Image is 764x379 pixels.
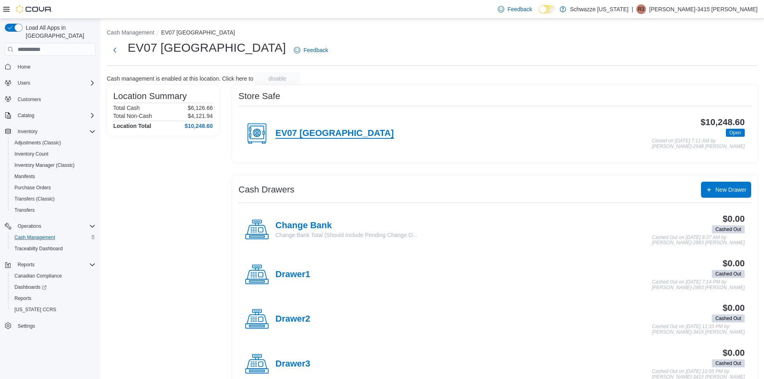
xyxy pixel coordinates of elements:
[14,95,44,104] a: Customers
[14,196,55,202] span: Transfers (Classic)
[14,111,37,120] button: Catalog
[14,78,96,88] span: Users
[275,314,310,324] h4: Drawer2
[291,42,331,58] a: Feedback
[8,182,99,193] button: Purchase Orders
[113,105,140,111] h6: Total Cash
[14,151,49,157] span: Inventory Count
[8,205,99,216] button: Transfers
[275,221,418,231] h4: Change Bank
[18,112,34,119] span: Catalog
[188,113,213,119] p: $4,121.94
[8,293,99,304] button: Reports
[11,282,96,292] span: Dashboards
[107,29,154,36] button: Cash Management
[11,172,38,181] a: Manifests
[14,306,56,313] span: [US_STATE] CCRS
[11,160,78,170] a: Inventory Manager (Classic)
[652,235,745,246] p: Cashed Out on [DATE] 8:37 AM by [PERSON_NAME]-2863 [PERSON_NAME]
[14,127,96,136] span: Inventory
[18,128,37,135] span: Inventory
[539,5,556,14] input: Dark Mode
[2,93,99,105] button: Customers
[11,271,65,281] a: Canadian Compliance
[2,259,99,270] button: Reports
[22,24,96,40] span: Load All Apps in [GEOGRAPHIC_DATA]
[715,360,741,367] span: Cashed Out
[14,62,34,72] a: Home
[701,182,751,198] button: New Drawer
[14,260,96,270] span: Reports
[269,75,286,83] span: disable
[16,5,52,13] img: Cova
[11,172,96,181] span: Manifests
[275,270,310,280] h4: Drawer1
[715,270,741,278] span: Cashed Out
[729,129,741,136] span: Open
[2,110,99,121] button: Catalog
[2,61,99,72] button: Home
[275,359,310,369] h4: Drawer3
[11,244,66,253] a: Traceabilty Dashboard
[712,314,745,322] span: Cashed Out
[113,113,152,119] h6: Total Non-Cash
[107,75,253,82] p: Cash management is enabled at this location. Click here to
[14,234,55,241] span: Cash Management
[652,324,745,335] p: Cashed Out on [DATE] 11:10 PM by [PERSON_NAME]-3415 [PERSON_NAME]
[14,184,51,191] span: Purchase Orders
[14,162,75,168] span: Inventory Manager (Classic)
[14,221,45,231] button: Operations
[652,280,745,290] p: Cashed Out on [DATE] 7:14 PM by [PERSON_NAME]-2863 [PERSON_NAME]
[128,40,286,56] h1: EV07 [GEOGRAPHIC_DATA]
[712,270,745,278] span: Cashed Out
[638,4,644,14] span: R3
[14,295,31,302] span: Reports
[255,72,300,85] button: disable
[649,4,758,14] p: [PERSON_NAME]-3415 [PERSON_NAME]
[275,231,418,239] p: Change Bank Total (Should Include Pending Change O...
[11,205,96,215] span: Transfers
[715,226,741,233] span: Cashed Out
[632,4,633,14] p: |
[14,173,35,180] span: Manifests
[113,91,187,101] h3: Location Summary
[8,148,99,160] button: Inventory Count
[11,183,96,193] span: Purchase Orders
[8,171,99,182] button: Manifests
[8,193,99,205] button: Transfers (Classic)
[2,320,99,332] button: Settings
[304,46,328,54] span: Feedback
[14,94,96,104] span: Customers
[11,183,54,193] a: Purchase Orders
[715,186,746,194] span: New Drawer
[8,243,99,254] button: Traceabilty Dashboard
[652,138,745,149] p: Closed on [DATE] 7:11 AM by [PERSON_NAME]-2948 [PERSON_NAME]
[723,259,745,268] h3: $0.00
[8,304,99,315] button: [US_STATE] CCRS
[18,80,30,86] span: Users
[11,160,96,170] span: Inventory Manager (Classic)
[11,294,35,303] a: Reports
[8,282,99,293] a: Dashboards
[8,270,99,282] button: Canadian Compliance
[14,221,96,231] span: Operations
[18,96,41,103] span: Customers
[161,29,235,36] button: EV07 [GEOGRAPHIC_DATA]
[18,261,35,268] span: Reports
[238,185,294,195] h3: Cash Drawers
[495,1,535,17] a: Feedback
[14,111,96,120] span: Catalog
[723,303,745,313] h3: $0.00
[14,284,47,290] span: Dashboards
[712,225,745,233] span: Cashed Out
[11,305,59,314] a: [US_STATE] CCRS
[723,214,745,224] h3: $0.00
[14,127,41,136] button: Inventory
[8,137,99,148] button: Adjustments (Classic)
[14,140,61,146] span: Adjustments (Classic)
[238,91,280,101] h3: Store Safe
[14,207,35,213] span: Transfers
[723,348,745,358] h3: $0.00
[11,233,58,242] a: Cash Management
